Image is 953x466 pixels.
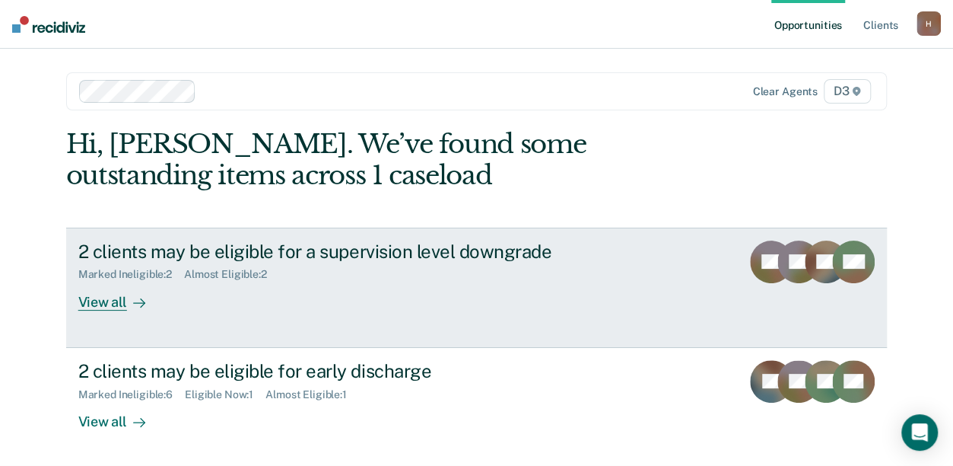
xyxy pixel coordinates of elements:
div: Open Intercom Messenger [901,414,938,451]
div: Almost Eligible : 2 [184,268,279,281]
span: D3 [824,79,872,104]
div: 2 clients may be eligible for a supervision level downgrade [78,241,612,263]
div: Eligible Now : 1 [185,388,265,401]
div: 2 clients may be eligible for early discharge [78,360,612,382]
a: 2 clients may be eligible for a supervision level downgradeMarked Ineligible:2Almost Eligible:2Vi... [66,228,888,348]
div: View all [78,401,164,430]
div: Clear agents [752,85,817,98]
div: Almost Eligible : 1 [265,388,359,401]
button: H [916,11,941,36]
img: Recidiviz [12,16,85,33]
div: Hi, [PERSON_NAME]. We’ve found some outstanding items across 1 caseload [66,129,723,191]
div: Marked Ineligible : 6 [78,388,185,401]
div: View all [78,281,164,311]
div: Marked Ineligible : 2 [78,268,184,281]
